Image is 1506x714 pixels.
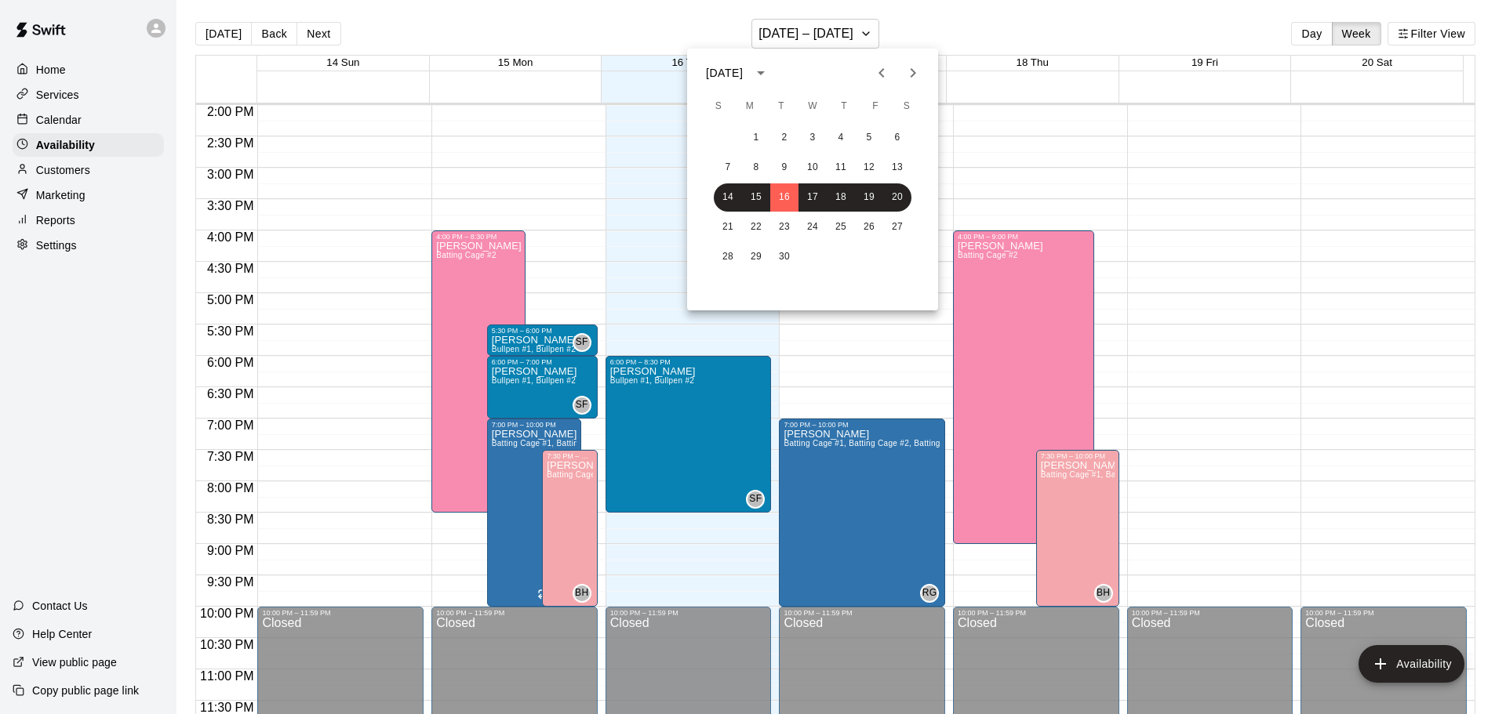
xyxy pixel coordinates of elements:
[883,183,911,212] button: 20
[714,154,742,182] button: 7
[883,213,911,241] button: 27
[742,183,770,212] button: 15
[827,213,855,241] button: 25
[798,183,827,212] button: 17
[770,213,798,241] button: 23
[855,183,883,212] button: 19
[827,124,855,152] button: 4
[714,213,742,241] button: 21
[827,154,855,182] button: 11
[742,213,770,241] button: 22
[866,57,897,89] button: Previous month
[714,183,742,212] button: 14
[855,154,883,182] button: 12
[883,154,911,182] button: 13
[798,213,827,241] button: 24
[742,124,770,152] button: 1
[827,183,855,212] button: 18
[855,124,883,152] button: 5
[830,91,858,122] span: Thursday
[770,243,798,271] button: 30
[742,154,770,182] button: 8
[855,213,883,241] button: 26
[897,57,929,89] button: Next month
[893,91,921,122] span: Saturday
[704,91,733,122] span: Sunday
[767,91,795,122] span: Tuesday
[883,124,911,152] button: 6
[714,243,742,271] button: 28
[736,91,764,122] span: Monday
[748,60,774,86] button: calendar view is open, switch to year view
[706,65,743,82] div: [DATE]
[798,154,827,182] button: 10
[861,91,889,122] span: Friday
[770,154,798,182] button: 9
[798,91,827,122] span: Wednesday
[770,124,798,152] button: 2
[770,183,798,212] button: 16
[798,124,827,152] button: 3
[742,243,770,271] button: 29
